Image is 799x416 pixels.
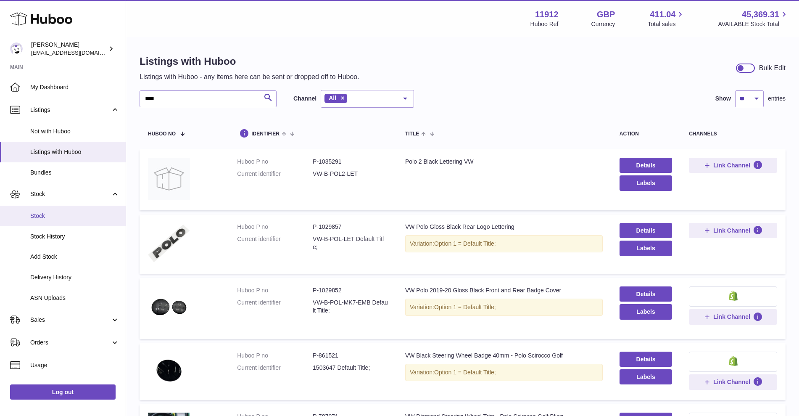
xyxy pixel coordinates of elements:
[148,223,190,263] img: VW Polo Gloss Black Rear Logo Lettering
[313,170,388,178] dd: VW-B-POL2-LET
[591,20,615,28] div: Currency
[313,352,388,360] dd: P-861521
[237,235,313,251] dt: Current identifier
[405,158,603,166] div: Polo 2 Black Lettering VW
[10,384,116,400] a: Log out
[140,72,359,82] p: Listings with Huboo - any items here can be sent or dropped off to Huboo.
[597,9,615,20] strong: GBP
[30,190,111,198] span: Stock
[405,286,603,294] div: VW Polo 2019-20 Gloss Black Front and Rear Badge Cover
[759,64,786,73] div: Bulk Edit
[237,158,313,166] dt: Huboo P no
[30,83,119,91] span: My Dashboard
[718,9,789,28] a: 45,369.31 AVAILABLE Stock Total
[742,9,779,20] span: 45,369.31
[237,364,313,372] dt: Current identifier
[620,369,672,384] button: Labels
[31,41,107,57] div: [PERSON_NAME]
[713,313,750,321] span: Link Channel
[30,316,111,324] span: Sales
[140,55,359,68] h1: Listings with Huboo
[535,9,559,20] strong: 11912
[237,352,313,360] dt: Huboo P no
[689,374,777,390] button: Link Channel
[768,95,786,103] span: entries
[405,299,603,316] div: Variation:
[715,95,731,103] label: Show
[313,158,388,166] dd: P-1035291
[713,227,750,234] span: Link Channel
[648,20,685,28] span: Total sales
[313,364,388,372] dd: 1503647 Default Title;
[30,361,119,369] span: Usage
[530,20,559,28] div: Huboo Ref
[405,364,603,381] div: Variation:
[718,20,789,28] span: AVAILABLE Stock Total
[30,212,119,220] span: Stock
[729,291,738,301] img: shopify-small.png
[434,304,496,310] span: Option 1 = Default Title;
[650,9,675,20] span: 411.04
[689,223,777,238] button: Link Channel
[30,106,111,114] span: Listings
[689,158,777,173] button: Link Channel
[689,131,777,137] div: channels
[30,233,119,241] span: Stock History
[237,299,313,315] dt: Current identifier
[313,299,388,315] dd: VW-B-POL-MK7-EMB Default Title;
[405,235,603,252] div: Variation:
[313,286,388,294] dd: P-1029852
[434,369,496,376] span: Option 1 = Default Title;
[313,235,388,251] dd: VW-B-POL-LET Default Title;
[148,131,176,137] span: Huboo no
[148,352,190,390] img: VW Black Steering Wheel Badge 40mm - Polo Scirocco Golf
[620,241,672,256] button: Labels
[293,95,316,103] label: Channel
[620,131,672,137] div: action
[713,162,750,169] span: Link Channel
[148,286,190,329] img: VW Polo 2019-20 Gloss Black Front and Rear Badge Cover
[31,49,124,56] span: [EMAIL_ADDRESS][DOMAIN_NAME]
[30,253,119,261] span: Add Stock
[405,223,603,231] div: VW Polo Gloss Black Rear Logo Lettering
[620,286,672,302] a: Details
[30,294,119,302] span: ASN Uploads
[329,95,336,101] span: All
[30,339,111,347] span: Orders
[10,42,23,55] img: info@carbonmyride.com
[30,127,119,135] span: Not with Huboo
[729,356,738,366] img: shopify-small.png
[237,286,313,294] dt: Huboo P no
[30,273,119,281] span: Delivery History
[148,158,190,200] img: Polo 2 Black Lettering VW
[237,170,313,178] dt: Current identifier
[689,309,777,324] button: Link Channel
[620,304,672,319] button: Labels
[620,223,672,238] a: Details
[30,148,119,156] span: Listings with Huboo
[30,169,119,177] span: Bundles
[251,131,280,137] span: identifier
[313,223,388,231] dd: P-1029857
[620,158,672,173] a: Details
[620,352,672,367] a: Details
[405,352,603,360] div: VW Black Steering Wheel Badge 40mm - Polo Scirocco Golf
[434,240,496,247] span: Option 1 = Default Title;
[620,175,672,191] button: Labels
[648,9,685,28] a: 411.04 Total sales
[405,131,419,137] span: title
[237,223,313,231] dt: Huboo P no
[713,378,750,386] span: Link Channel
